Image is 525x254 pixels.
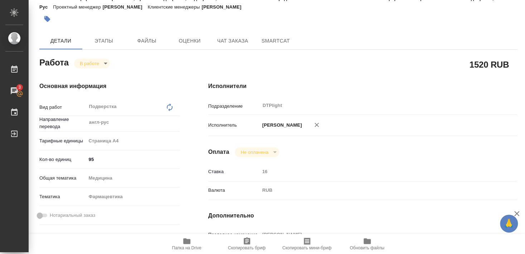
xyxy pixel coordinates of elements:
a: 3 [2,82,27,100]
button: Скопировать бриф [217,234,277,254]
p: [PERSON_NAME] [103,4,148,10]
p: Проектный менеджер [53,4,102,10]
div: Страница А4 [86,135,180,147]
p: [PERSON_NAME] [260,122,302,129]
div: В работе [74,59,110,68]
span: Нотариальный заказ [50,212,95,219]
input: Пустое поле [260,229,491,240]
button: Обновить файлы [337,234,397,254]
button: Добавить тэг [39,11,55,27]
p: Направление перевода [39,116,86,130]
h2: Работа [39,55,69,68]
input: ✎ Введи что-нибудь [86,154,180,165]
span: Папка на Drive [172,245,201,250]
h4: Дополнительно [208,211,517,220]
button: Удалить исполнителя [309,117,325,133]
p: Валюта [208,187,260,194]
button: Папка на Drive [157,234,217,254]
div: Медицина [86,172,180,184]
span: Этапы [87,36,121,45]
span: Скопировать мини-бриф [282,245,331,250]
h4: Основная информация [39,82,180,91]
p: Клиентские менеджеры [148,4,202,10]
h4: Исполнители [208,82,517,91]
button: Скопировать мини-бриф [277,234,337,254]
button: Не оплачена [238,149,270,155]
input: Пустое поле [260,166,491,177]
p: [PERSON_NAME] [201,4,247,10]
p: Вид работ [39,104,86,111]
p: Подразделение [208,103,260,110]
h2: 1520 RUB [470,58,509,70]
span: Обновить файлы [350,245,384,250]
p: Кол-во единиц [39,156,86,163]
span: Чат заказа [215,36,250,45]
p: Тематика [39,193,86,200]
div: Фармацевтика [86,191,180,203]
div: RUB [260,184,491,196]
span: Файлы [130,36,164,45]
button: 🙏 [500,215,518,233]
p: Исполнитель [208,122,260,129]
p: Тарифные единицы [39,137,86,145]
span: Детали [44,36,78,45]
div: В работе [235,147,279,157]
span: SmartCat [258,36,293,45]
p: Ставка [208,168,260,175]
span: 🙏 [503,216,515,231]
button: В работе [78,60,101,67]
h4: Оплата [208,148,229,156]
p: Последнее изменение [208,231,260,238]
span: Скопировать бриф [228,245,266,250]
span: Оценки [172,36,207,45]
span: 3 [14,84,25,91]
p: Общая тематика [39,175,86,182]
